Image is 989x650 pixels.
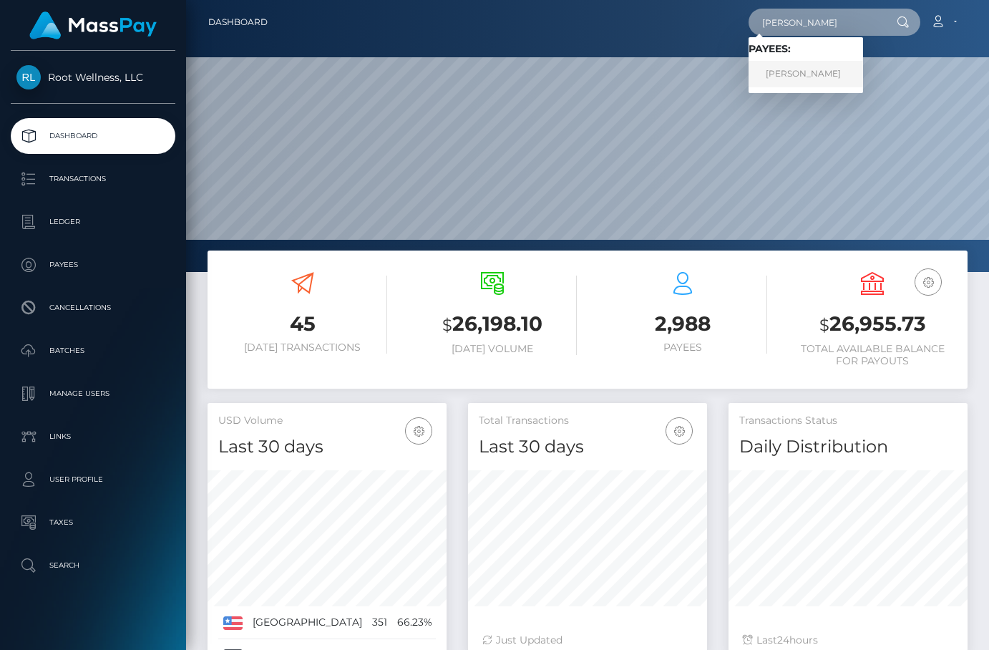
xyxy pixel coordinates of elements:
[218,414,436,428] h5: USD Volume
[11,161,175,197] a: Transactions
[789,310,958,339] h3: 26,955.73
[218,310,387,338] h3: 45
[16,512,170,533] p: Taxes
[482,633,693,648] div: Just Updated
[479,414,696,428] h5: Total Transactions
[442,315,452,335] small: $
[16,211,170,233] p: Ledger
[409,343,578,355] h6: [DATE] Volume
[208,7,268,37] a: Dashboard
[749,61,863,87] a: [PERSON_NAME]
[11,376,175,412] a: Manage Users
[29,11,157,39] img: MassPay Logo
[749,43,863,55] h6: Payees:
[16,254,170,276] p: Payees
[392,606,437,639] td: 66.23%
[16,340,170,362] p: Batches
[743,633,953,648] div: Last hours
[16,555,170,576] p: Search
[16,168,170,190] p: Transactions
[16,426,170,447] p: Links
[749,9,883,36] input: Search...
[11,204,175,240] a: Ledger
[11,548,175,583] a: Search
[819,315,829,335] small: $
[11,333,175,369] a: Batches
[11,118,175,154] a: Dashboard
[248,606,367,639] td: [GEOGRAPHIC_DATA]
[367,606,392,639] td: 351
[11,71,175,84] span: Root Wellness, LLC
[223,616,243,629] img: US.png
[11,462,175,498] a: User Profile
[777,634,789,646] span: 24
[598,341,767,354] h6: Payees
[11,290,175,326] a: Cancellations
[16,469,170,490] p: User Profile
[739,414,957,428] h5: Transactions Status
[739,435,957,460] h4: Daily Distribution
[218,341,387,354] h6: [DATE] Transactions
[789,343,958,367] h6: Total Available Balance for Payouts
[479,435,696,460] h4: Last 30 days
[16,383,170,404] p: Manage Users
[16,125,170,147] p: Dashboard
[16,65,41,89] img: Root Wellness, LLC
[11,419,175,455] a: Links
[409,310,578,339] h3: 26,198.10
[16,297,170,319] p: Cancellations
[11,247,175,283] a: Payees
[598,310,767,338] h3: 2,988
[11,505,175,540] a: Taxes
[218,435,436,460] h4: Last 30 days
